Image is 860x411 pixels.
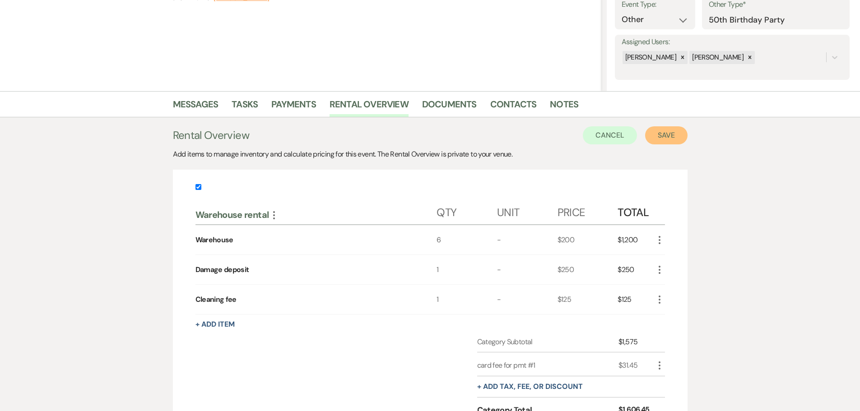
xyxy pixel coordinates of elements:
[689,51,745,64] div: [PERSON_NAME]
[330,97,409,117] a: Rental Overview
[195,264,249,275] div: Damage deposit
[618,285,654,314] div: $125
[558,285,618,314] div: $125
[173,127,249,143] h3: Rental Overview
[618,225,654,254] div: $1,200
[422,97,477,117] a: Documents
[497,255,558,284] div: -
[558,255,618,284] div: $250
[497,285,558,314] div: -
[558,197,618,224] div: Price
[623,51,678,64] div: [PERSON_NAME]
[622,36,843,49] label: Assigned Users:
[195,235,233,245] div: Warehouse
[645,126,688,144] button: Save
[437,255,497,284] div: 1
[271,97,316,117] a: Payments
[437,285,497,314] div: 1
[618,255,654,284] div: $250
[437,197,497,224] div: Qty
[497,225,558,254] div: -
[618,337,654,347] div: $1,575
[583,126,637,144] button: Cancel
[195,294,237,305] div: Cleaning fee
[618,360,654,371] div: $31.45
[195,209,437,221] div: Warehouse rental
[497,197,558,224] div: Unit
[477,337,619,347] div: Category Subtotal
[173,149,688,160] div: Add items to manage inventory and calculate pricing for this event. The Rental Overview is privat...
[477,360,619,371] div: card fee for pmt #1
[437,225,497,254] div: 6
[195,321,235,328] button: + Add Item
[490,97,537,117] a: Contacts
[618,197,654,224] div: Total
[173,97,218,117] a: Messages
[558,225,618,254] div: $200
[550,97,578,117] a: Notes
[477,383,583,390] button: + Add tax, fee, or discount
[232,97,258,117] a: Tasks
